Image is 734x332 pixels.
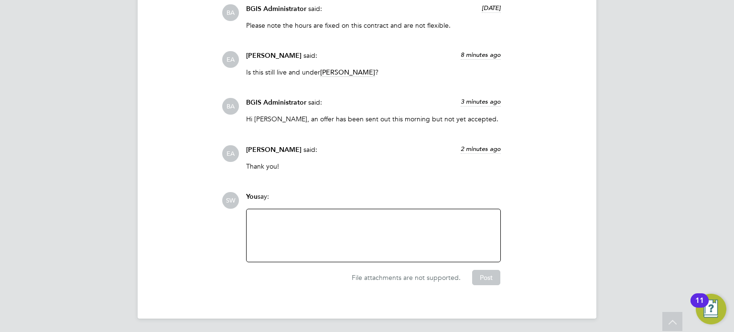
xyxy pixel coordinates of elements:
button: Post [472,270,500,285]
span: said: [308,98,322,107]
span: File attachments are not supported. [352,273,461,282]
span: [PERSON_NAME] [246,52,302,60]
span: BGIS Administrator [246,5,306,13]
span: 2 minutes ago [461,145,501,153]
p: Hi [PERSON_NAME], an offer has been sent out this morning but not yet accepted. [246,115,501,123]
span: BA [222,4,239,21]
span: SW [222,192,239,209]
span: 8 minutes ago [461,51,501,59]
span: EA [222,145,239,162]
span: 3 minutes ago [461,97,501,106]
button: Open Resource Center, 11 new notifications [696,294,726,324]
p: Please note the hours are fixed on this contract and are not flexible. [246,21,501,30]
span: BA [222,98,239,115]
span: You [246,193,258,201]
span: said: [308,4,322,13]
span: EA [222,51,239,68]
span: said: [303,51,317,60]
span: [PERSON_NAME] [246,146,302,154]
span: said: [303,145,317,154]
p: Is this still live and under ? [246,68,501,76]
div: say: [246,192,501,209]
p: Thank you! [246,162,501,171]
span: [DATE] [482,4,501,12]
div: 11 [695,300,704,313]
span: [PERSON_NAME] [320,68,375,77]
span: BGIS Administrator [246,98,306,107]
